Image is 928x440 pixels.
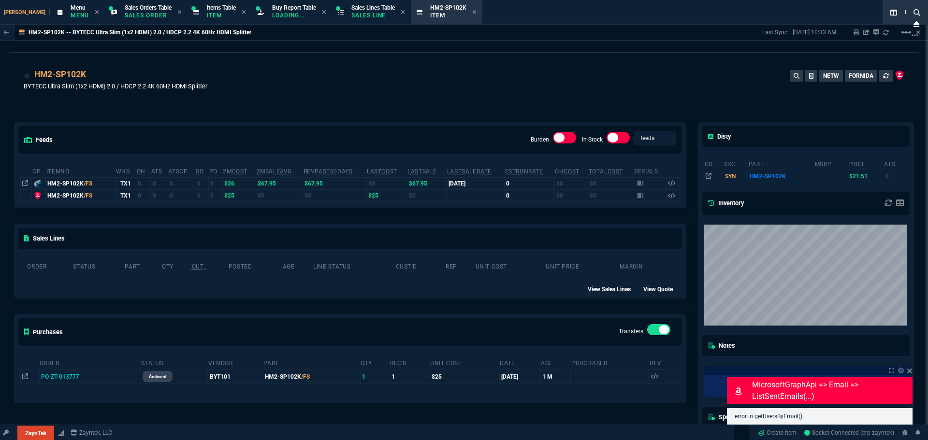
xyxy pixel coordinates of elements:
[531,136,549,143] label: Burden
[589,168,623,175] abbr: Total Cost of Units on Hand
[475,259,546,272] th: Unit Cost
[263,355,360,369] th: Part
[168,189,195,201] td: 0
[545,259,619,272] th: Unit Price
[588,177,634,189] td: $0
[24,135,53,144] h5: feeds
[222,177,256,189] td: $26
[366,177,407,189] td: $0
[390,355,430,369] th: Rec'd
[762,28,793,36] p: Last Sync:
[301,373,310,380] span: /FS
[282,259,313,272] th: age
[619,328,643,335] label: Transfers
[208,355,263,369] th: Vendor
[804,429,894,436] span: Socket Connected (erp-zayntek)
[912,31,918,40] nx-icon: Open New Tab
[125,4,172,11] span: Sales Orders Table
[95,9,99,16] nx-icon: Close Tab
[735,412,905,421] p: error in getUsersByEmail()
[196,168,203,175] abbr: Total units on open Sales Orders
[430,369,499,383] td: $25
[430,12,466,19] p: Item
[116,189,136,201] td: TX1
[256,177,303,189] td: $67.95
[634,164,667,178] th: Serials
[141,355,208,369] th: Status
[366,189,407,201] td: $25
[472,9,477,16] nx-icon: Close Tab
[814,156,848,170] th: msrp
[116,177,136,189] td: TX1
[819,70,843,82] button: NETW
[257,168,292,175] abbr: Avg Sale from SO invoices for 2 months
[168,177,195,189] td: 0
[207,4,236,11] span: Items Table
[588,284,639,294] div: View Sales Lines
[643,284,681,294] div: View Quote
[27,259,72,272] th: Order
[445,259,475,272] th: Rep
[884,156,908,170] th: ats
[34,68,86,81] div: HM2-SP102K
[151,168,162,175] abbr: Total units in inventory => minus on SO => plus on PO
[272,12,316,19] p: Loading...
[136,177,151,189] td: 0
[192,263,207,270] abbr: Outstanding (To Ship)
[748,170,814,182] td: HM2-SP102K
[910,7,924,18] nx-icon: Search
[553,132,576,147] div: Burden
[407,168,437,175] abbr: The last SO Inv price. No time limit. (ignore zeros)
[360,355,390,369] th: Qty
[430,4,466,11] span: HM2-SP102K
[505,168,543,175] abbr: Total sales within a 30 day window based on last time there was inventory
[4,29,9,36] nx-icon: Back to Table
[168,168,188,175] abbr: ATS with all companies combined
[68,428,115,437] a: msbcCompanyName
[367,168,397,175] abbr: The last purchase cost from PO Order
[886,7,901,18] nx-icon: Split Panels
[845,70,877,82] button: FORNIDA
[910,18,923,30] nx-icon: Close Workbench
[209,189,223,201] td: 0
[22,373,28,380] nx-icon: Open In Opposite Panel
[177,9,182,16] nx-icon: Close Tab
[407,189,447,201] td: $0
[84,192,92,199] span: /FS
[848,156,884,170] th: price
[242,9,246,16] nx-icon: Close Tab
[607,132,630,147] div: In-Stock
[151,177,168,189] td: 0
[4,9,50,15] span: [PERSON_NAME]
[351,4,395,11] span: Sales Lines Table
[137,168,145,175] abbr: Total units in inventory.
[322,9,326,16] nx-icon: Close Tab
[161,259,191,272] th: QTY
[46,164,116,178] th: ItemNo
[41,372,139,381] nx-fornida-value: PO-ZT-013777
[900,27,912,38] mat-icon: Example home icon
[554,189,588,201] td: $0
[272,4,316,11] span: Buy Report Table
[901,7,915,18] nx-icon: Search
[708,132,731,141] h5: Disty
[256,189,303,201] td: $0
[228,259,282,272] th: Posted
[125,12,172,19] p: Sales Order
[804,428,894,437] a: TfAOn5SdltKt_lCvAAFd
[124,259,161,272] th: Part
[303,189,366,201] td: $0
[41,373,79,380] span: PO-ZT-013777
[303,177,366,189] td: $67.95
[304,168,353,175] abbr: Total revenue past 60 days
[263,369,360,383] td: HM2-SP102K
[848,170,884,182] td: $21.51
[430,355,499,369] th: Unit Cost
[24,234,65,243] h5: Sales Lines
[395,259,446,272] th: CustId
[505,189,555,201] td: 0
[793,28,836,36] p: [DATE] 10:33 AM
[209,168,217,175] abbr: Total units on open Purchase Orders
[32,164,46,178] th: cp
[47,191,114,200] div: HM2-SP102K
